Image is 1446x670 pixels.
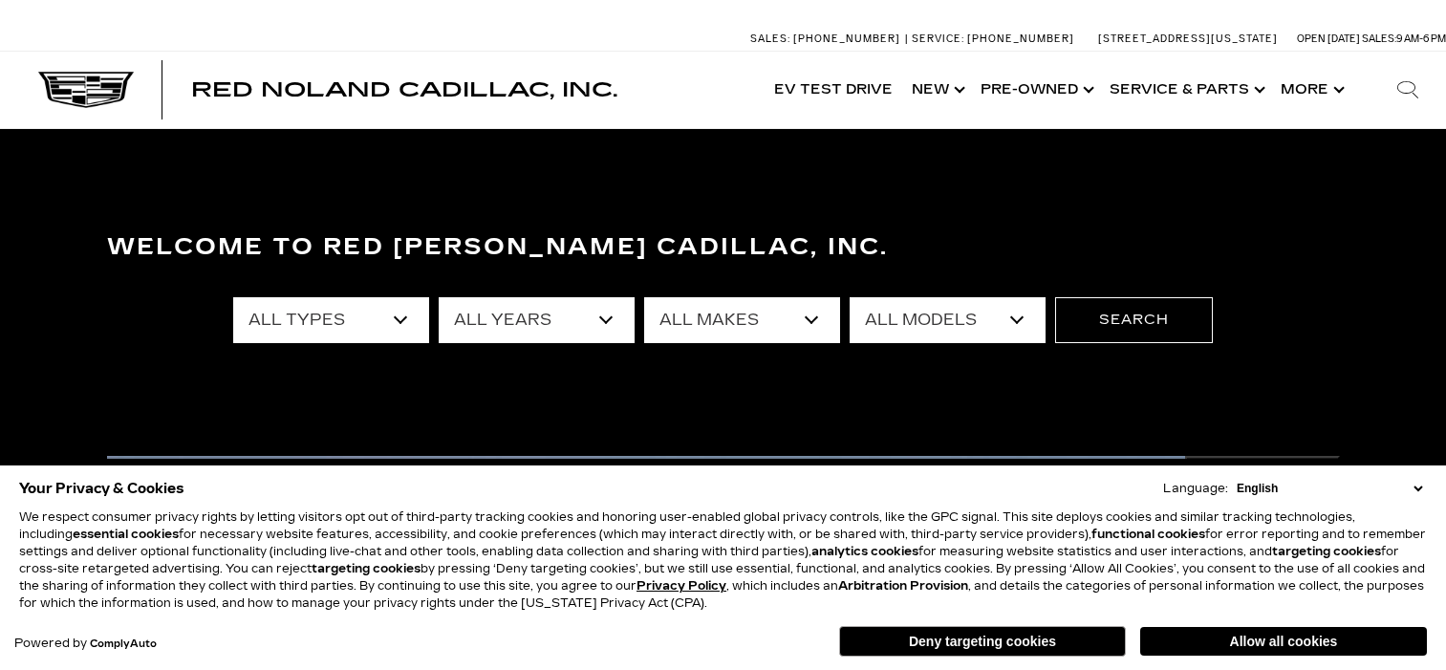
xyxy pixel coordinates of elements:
[19,475,184,502] span: Your Privacy & Cookies
[90,638,157,650] a: ComplyAuto
[19,508,1427,612] p: We respect consumer privacy rights by letting visitors opt out of third-party tracking cookies an...
[1362,32,1396,45] span: Sales:
[637,579,726,593] a: Privacy Policy
[191,78,617,101] span: Red Noland Cadillac, Inc.
[1272,545,1381,558] strong: targeting cookies
[1232,480,1427,497] select: Language Select
[73,528,179,541] strong: essential cookies
[1396,32,1446,45] span: 9 AM-6 PM
[850,297,1046,343] select: Filter by model
[14,638,157,650] div: Powered by
[1098,32,1278,45] a: [STREET_ADDRESS][US_STATE]
[1100,52,1271,128] a: Service & Parts
[912,32,964,45] span: Service:
[107,228,1340,267] h3: Welcome to Red [PERSON_NAME] Cadillac, Inc.
[750,32,790,45] span: Sales:
[1140,627,1427,656] button: Allow all cookies
[644,297,840,343] select: Filter by make
[312,562,421,575] strong: targeting cookies
[1055,297,1213,343] button: Search
[1185,456,1340,485] button: Important Information
[971,52,1100,128] a: Pre-Owned
[750,33,905,44] a: Sales: [PHONE_NUMBER]
[38,72,134,108] img: Cadillac Dark Logo with Cadillac White Text
[191,80,617,99] a: Red Noland Cadillac, Inc.
[793,32,900,45] span: [PHONE_NUMBER]
[838,579,968,593] strong: Arbitration Provision
[1163,483,1228,494] div: Language:
[811,545,918,558] strong: analytics cookies
[439,297,635,343] select: Filter by year
[967,32,1074,45] span: [PHONE_NUMBER]
[1297,32,1360,45] span: Open [DATE]
[905,33,1079,44] a: Service: [PHONE_NUMBER]
[233,297,429,343] select: Filter by type
[902,52,971,128] a: New
[765,52,902,128] a: EV Test Drive
[839,626,1126,657] button: Deny targeting cookies
[1271,52,1350,128] button: More
[1091,528,1205,541] strong: functional cookies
